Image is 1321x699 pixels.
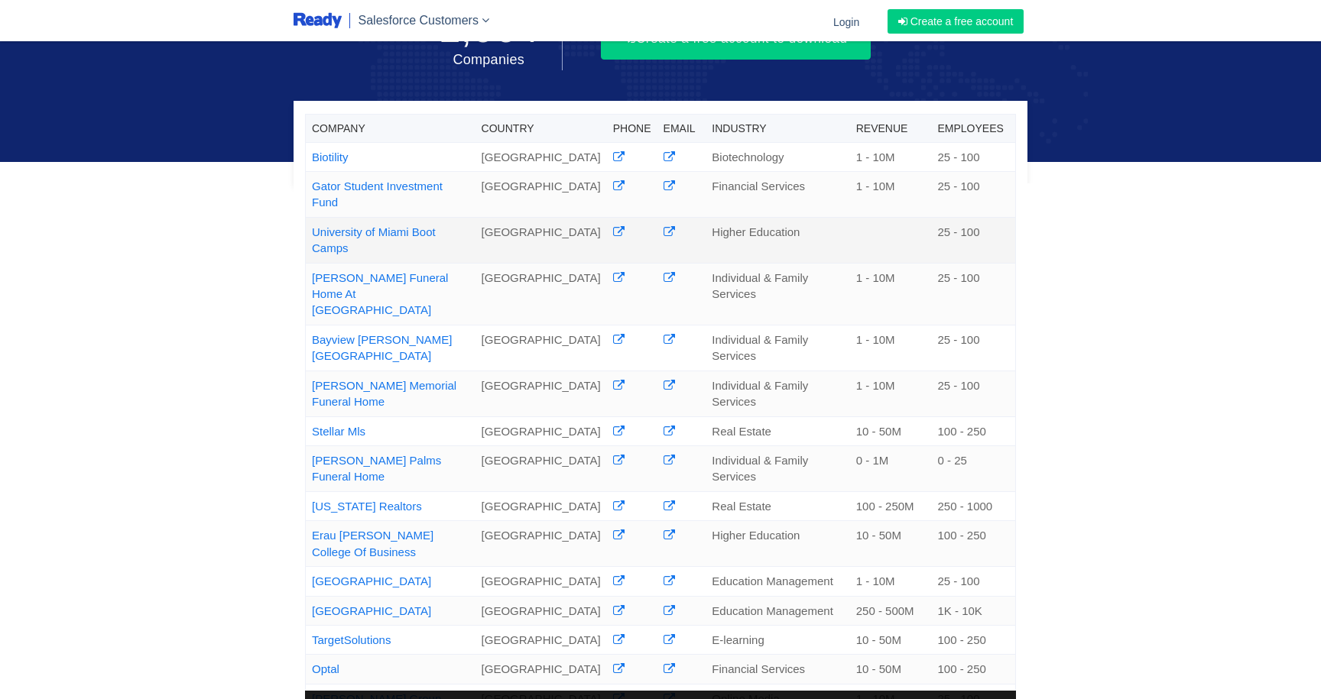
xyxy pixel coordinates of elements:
[312,529,433,558] a: Erau [PERSON_NAME] College Of Business
[850,655,932,684] td: 10 - 50M
[475,371,607,416] td: [GEOGRAPHIC_DATA]
[312,180,443,209] a: Gator Student Investment Fund
[312,454,441,483] a: [PERSON_NAME] Palms Funeral Home
[359,14,479,27] span: Salesforce Customers
[850,445,932,491] td: 0 - 1M
[931,263,1015,325] td: 25 - 100
[475,596,607,625] td: [GEOGRAPHIC_DATA]
[850,521,932,567] td: 10 - 50M
[475,655,607,684] td: [GEOGRAPHIC_DATA]
[607,114,657,142] th: Phone
[850,142,932,171] td: 1 - 10M
[312,662,339,675] a: Optal
[312,225,436,254] a: University of Miami Boot Camps
[306,114,475,142] th: Company
[850,596,932,625] td: 250 - 500M
[294,11,342,31] img: logo
[475,416,607,445] td: [GEOGRAPHIC_DATA]
[931,445,1015,491] td: 0 - 25
[312,150,349,163] a: Biotility
[312,500,422,513] a: [US_STATE] Realtors
[706,217,849,263] td: Higher Education
[475,263,607,325] td: [GEOGRAPHIC_DATA]
[850,263,932,325] td: 1 - 10M
[312,633,391,646] a: TargetSolutions
[706,416,849,445] td: Real Estate
[312,604,431,617] a: [GEOGRAPHIC_DATA]
[931,416,1015,445] td: 100 - 250
[850,416,932,445] td: 10 - 50M
[475,171,607,217] td: [GEOGRAPHIC_DATA]
[706,491,849,520] td: Real Estate
[931,171,1015,217] td: 25 - 100
[850,114,932,142] th: Revenue
[931,491,1015,520] td: 250 - 1000
[475,325,607,371] td: [GEOGRAPHIC_DATA]
[475,217,607,263] td: [GEOGRAPHIC_DATA]
[453,52,524,67] span: Companies
[312,379,456,408] a: [PERSON_NAME] Memorial Funeral Home
[312,425,365,438] a: Stellar Mls
[475,491,607,520] td: [GEOGRAPHIC_DATA]
[706,445,849,491] td: Individual & Family Services
[706,521,849,567] td: Higher Education
[706,325,849,371] td: Individual & Family Services
[850,371,932,416] td: 1 - 10M
[706,142,849,171] td: Biotechnology
[475,445,607,491] td: [GEOGRAPHIC_DATA]
[312,333,452,362] a: Bayview [PERSON_NAME][GEOGRAPHIC_DATA]
[931,371,1015,416] td: 25 - 100
[931,217,1015,263] td: 25 - 100
[931,114,1015,142] th: Employees
[931,521,1015,567] td: 100 - 250
[706,655,849,684] td: Financial Services
[706,371,849,416] td: Individual & Family Services
[850,567,932,596] td: 1 - 10M
[931,625,1015,654] td: 100 - 250
[824,2,868,41] a: Login
[850,171,932,217] td: 1 - 10M
[475,567,607,596] td: [GEOGRAPHIC_DATA]
[706,114,849,142] th: Industry
[931,596,1015,625] td: 1K - 10K
[833,16,859,28] span: Login
[706,567,849,596] td: Education Management
[312,574,431,587] a: [GEOGRAPHIC_DATA]
[475,625,607,654] td: [GEOGRAPHIC_DATA]
[706,171,849,217] td: Financial Services
[657,114,706,142] th: Email
[706,263,849,325] td: Individual & Family Services
[706,625,849,654] td: E-learning
[931,325,1015,371] td: 25 - 100
[850,625,932,654] td: 10 - 50M
[850,491,932,520] td: 100 - 250M
[312,271,448,317] a: [PERSON_NAME] Funeral Home At [GEOGRAPHIC_DATA]
[706,596,849,625] td: Education Management
[475,114,607,142] th: Country
[931,567,1015,596] td: 25 - 100
[888,9,1024,34] a: Create a free account
[850,325,932,371] td: 1 - 10M
[475,142,607,171] td: [GEOGRAPHIC_DATA]
[931,142,1015,171] td: 25 - 100
[475,521,607,567] td: [GEOGRAPHIC_DATA]
[931,655,1015,684] td: 100 - 250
